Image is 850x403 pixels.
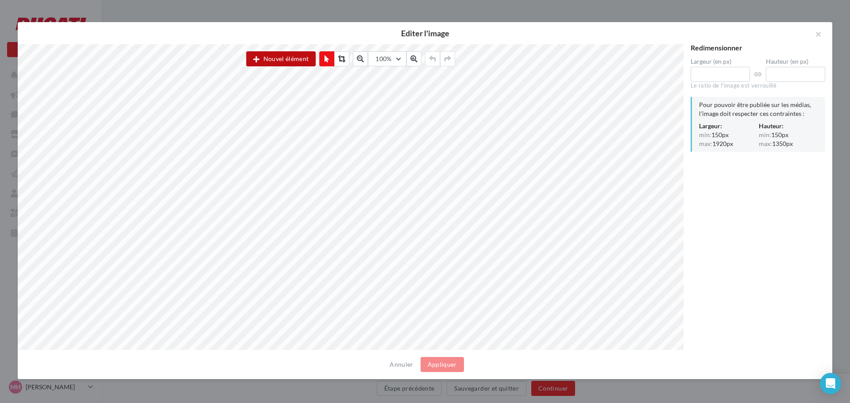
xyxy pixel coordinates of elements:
[820,373,841,394] div: Open Intercom Messenger
[759,141,772,147] span: max:
[759,139,819,148] div: 1350px
[699,100,818,118] div: Pour pouvoir être publiée sur les médias, l'image doit respecter ces contraintes :
[421,357,464,372] button: Appliquer
[759,132,771,138] span: min:
[699,141,712,147] span: max:
[691,82,825,90] div: Le ratio de l'image est verrouillé
[699,139,759,148] div: 1920px
[32,29,818,37] h2: Editer l'image
[246,51,316,66] button: Nouvel élément
[691,44,825,51] div: Redimensionner
[759,122,819,130] div: Hauteur:
[699,132,711,138] span: min:
[386,359,417,370] button: Annuler
[759,130,819,139] div: 150px
[368,51,406,66] button: 100%
[699,122,759,130] div: Largeur:
[699,130,759,139] div: 150px
[766,58,825,65] label: Hauteur (en px)
[691,58,750,65] label: Largeur (en px)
